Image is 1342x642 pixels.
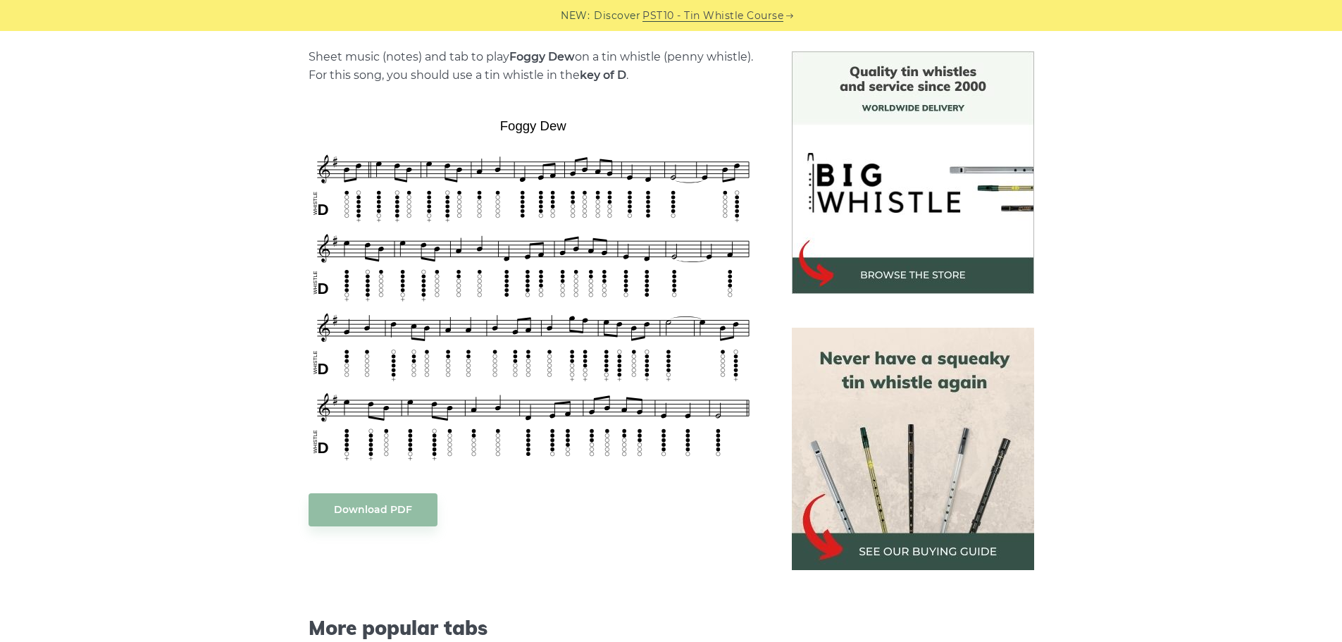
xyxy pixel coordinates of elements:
span: More popular tabs [309,616,758,640]
a: PST10 - Tin Whistle Course [642,8,783,24]
strong: Foggy Dew [509,50,575,63]
img: Foggy Dew Tin Whistle Tab & Sheet Music [309,113,758,464]
strong: key of D [580,68,626,82]
a: Download PDF [309,493,437,526]
span: NEW: [561,8,590,24]
p: Sheet music (notes) and tab to play on a tin whistle (penny whistle). For this song, you should u... [309,48,758,85]
span: Discover [594,8,640,24]
img: tin whistle buying guide [792,328,1034,570]
img: BigWhistle Tin Whistle Store [792,51,1034,294]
